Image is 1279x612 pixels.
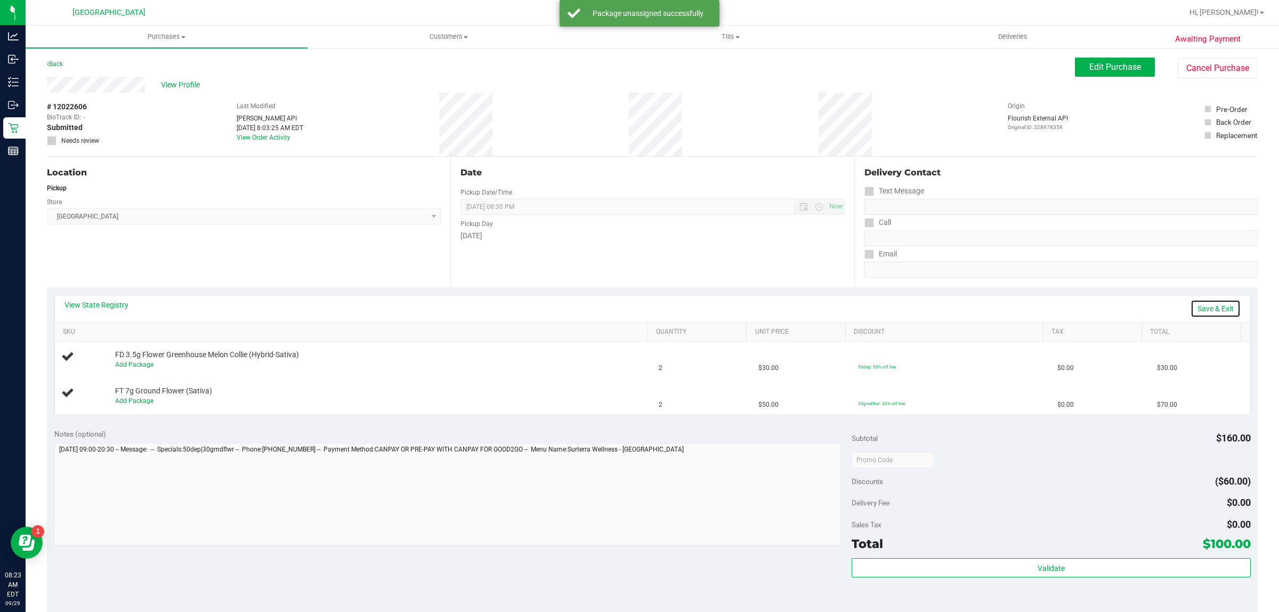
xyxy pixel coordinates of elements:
[1175,33,1241,45] span: Awaiting Payment
[758,400,779,410] span: $50.00
[1216,117,1251,127] div: Back Order
[1178,58,1258,78] button: Cancel Purchase
[237,101,276,111] label: Last Modified
[5,599,21,607] p: 09/29
[8,31,19,42] inline-svg: Analytics
[1191,300,1241,318] a: Save & Exit
[1008,101,1025,111] label: Origin
[47,122,83,133] span: Submitted
[115,397,153,405] a: Add Package
[852,452,934,468] input: Promo Code
[47,60,63,68] a: Back
[11,527,43,559] iframe: Resource center
[26,26,307,48] a: Purchases
[460,188,512,197] label: Pickup Date/Time
[47,101,87,112] span: # 12022606
[1216,130,1257,141] div: Replacement
[47,184,67,192] strong: Pickup
[54,430,106,438] span: Notes (optional)
[161,79,204,91] span: View Profile
[758,363,779,373] span: $30.00
[64,300,128,310] a: View State Registry
[47,166,441,179] div: Location
[854,328,1039,336] a: Discount
[307,26,589,48] a: Customers
[26,32,307,42] span: Purchases
[31,525,44,538] iframe: Resource center unread badge
[8,77,19,87] inline-svg: Inventory
[858,364,896,369] span: 50dep: 50% off line
[460,166,844,179] div: Date
[115,361,153,368] a: Add Package
[1203,536,1251,551] span: $100.00
[237,134,290,141] a: View Order Activity
[589,26,871,48] a: Tills
[1057,400,1074,410] span: $0.00
[115,386,212,396] span: FT 7g Ground Flower (Sativa)
[47,112,81,122] span: BioTrack ID:
[1150,328,1236,336] a: Total
[61,136,99,146] span: Needs review
[864,230,1258,246] input: Format: (999) 999-9999
[852,558,1250,577] button: Validate
[308,32,589,42] span: Customers
[8,146,19,156] inline-svg: Reports
[8,123,19,133] inline-svg: Retail
[659,363,662,373] span: 2
[237,123,303,133] div: [DATE] 8:03:25 AM EDT
[656,328,742,336] a: Quantity
[852,434,878,442] span: Subtotal
[864,246,897,262] label: Email
[659,400,662,410] span: 2
[984,32,1042,42] span: Deliveries
[852,498,889,507] span: Delivery Fee
[1227,497,1251,508] span: $0.00
[1057,363,1074,373] span: $0.00
[852,472,883,491] span: Discounts
[1227,519,1251,530] span: $0.00
[8,54,19,65] inline-svg: Inbound
[1008,123,1068,131] p: Original ID: 328978358
[864,166,1258,179] div: Delivery Contact
[1157,400,1177,410] span: $70.00
[460,219,493,229] label: Pickup Day
[586,8,711,19] div: Package unassigned successfully.
[5,570,21,599] p: 08:23 AM EDT
[460,230,844,241] div: [DATE]
[1157,363,1177,373] span: $30.00
[1189,8,1259,17] span: Hi, [PERSON_NAME]!
[1089,62,1141,72] span: Edit Purchase
[755,328,841,336] a: Unit Price
[590,32,871,42] span: Tills
[1075,58,1155,77] button: Edit Purchase
[858,401,905,406] span: 30grndflwr: 30% off line
[1215,476,1251,487] span: ($60.00)
[864,215,891,230] label: Call
[1051,328,1138,336] a: Tax
[72,8,145,17] span: [GEOGRAPHIC_DATA]
[115,350,299,360] span: FD 3.5g Flower Greenhouse Melon Collie (Hybrid-Sativa)
[1008,114,1068,131] div: Flourish External API
[237,114,303,123] div: [PERSON_NAME] API
[63,328,644,336] a: SKU
[1216,104,1248,115] div: Pre-Order
[1038,564,1065,573] span: Validate
[47,197,62,207] label: Store
[852,520,881,529] span: Sales Tax
[864,183,924,199] label: Text Message
[1216,432,1251,444] span: $160.00
[84,112,85,122] span: -
[852,536,883,551] span: Total
[8,100,19,110] inline-svg: Outbound
[864,199,1258,215] input: Format: (999) 999-9999
[872,26,1154,48] a: Deliveries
